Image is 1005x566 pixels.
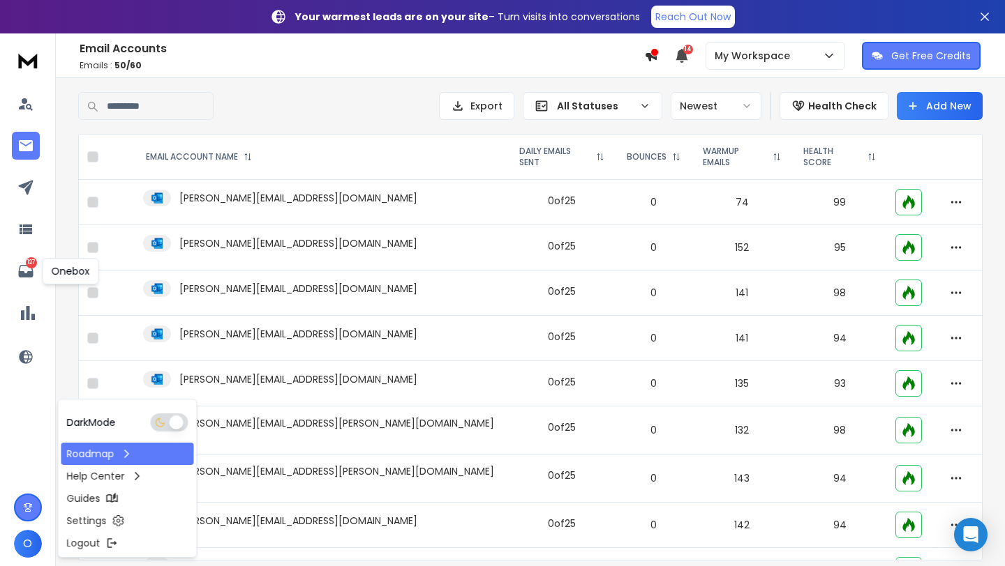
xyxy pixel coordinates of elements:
h1: Email Accounts [80,40,644,57]
div: 0 of 25 [548,375,576,389]
p: 0 [624,195,683,209]
button: O [14,530,42,558]
td: 94 [792,503,887,548]
p: Guides [67,491,100,505]
a: Help Center [61,465,194,487]
div: 0 of 25 [548,468,576,482]
div: 0 of 25 [548,517,576,530]
p: Get Free Credits [891,49,971,63]
span: 14 [683,45,693,54]
td: 74 [692,180,792,225]
td: 94 [792,316,887,361]
p: Settings [67,514,107,528]
button: Get Free Credits [862,42,981,70]
p: Help Center [67,469,125,483]
p: 0 [624,518,683,532]
p: [PERSON_NAME][EMAIL_ADDRESS][PERSON_NAME][DOMAIN_NAME] [179,464,494,478]
p: Health Check [808,99,877,113]
td: 143 [692,454,792,503]
p: 0 [624,423,683,437]
div: 0 of 25 [548,420,576,434]
a: Reach Out Now [651,6,735,28]
button: Add New [897,92,983,120]
button: Export [439,92,514,120]
td: 141 [692,316,792,361]
p: Roadmap [67,447,114,461]
p: 0 [624,240,683,254]
p: [PERSON_NAME][EMAIL_ADDRESS][DOMAIN_NAME] [179,372,417,386]
p: [PERSON_NAME][EMAIL_ADDRESS][DOMAIN_NAME] [179,514,417,528]
a: 127 [12,257,40,285]
p: [PERSON_NAME][EMAIL_ADDRESS][DOMAIN_NAME] [179,327,417,341]
td: 98 [792,406,887,454]
p: 0 [624,286,683,300]
p: 0 [624,471,683,485]
div: EMAIL ACCOUNT NAME [146,151,252,162]
p: [PERSON_NAME][EMAIL_ADDRESS][DOMAIN_NAME] [179,282,417,296]
p: Reach Out Now [655,10,731,24]
div: 0 of 25 [548,194,576,208]
button: Health Check [780,92,888,120]
p: 0 [624,376,683,390]
p: WARMUP EMAILS [703,146,767,168]
div: Onebox [43,258,99,284]
p: My Workspace [715,49,796,63]
td: 93 [792,361,887,406]
a: Settings [61,510,194,532]
div: 0 of 25 [548,330,576,344]
td: 95 [792,225,887,270]
div: Open Intercom Messenger [954,518,988,551]
p: All Statuses [557,99,634,113]
strong: Your warmest leads are on your site [295,10,489,24]
div: 0 of 25 [548,239,576,253]
p: DAILY EMAILS SENT [519,146,591,168]
p: [PERSON_NAME][EMAIL_ADDRESS][DOMAIN_NAME] [179,236,417,250]
span: 50 / 60 [114,59,142,71]
a: Roadmap [61,443,194,465]
td: 98 [792,270,887,316]
p: BOUNCES [627,151,667,162]
td: 152 [692,225,792,270]
td: 141 [692,270,792,316]
td: 135 [692,361,792,406]
a: Guides [61,487,194,510]
p: Emails : [80,60,644,71]
p: – Turn visits into conversations [295,10,640,24]
p: 0 [624,331,683,345]
p: 127 [26,257,37,268]
td: 142 [692,503,792,548]
p: Dark Mode [67,415,116,429]
td: 94 [792,454,887,503]
p: Logout [67,536,100,550]
p: [PERSON_NAME][EMAIL_ADDRESS][PERSON_NAME][DOMAIN_NAME] [179,416,494,430]
td: 132 [692,406,792,454]
p: [PERSON_NAME][EMAIL_ADDRESS][DOMAIN_NAME] [179,191,417,205]
p: HEALTH SCORE [803,146,862,168]
td: 99 [792,180,887,225]
button: Newest [671,92,761,120]
img: logo [14,47,42,73]
div: 0 of 25 [548,284,576,298]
